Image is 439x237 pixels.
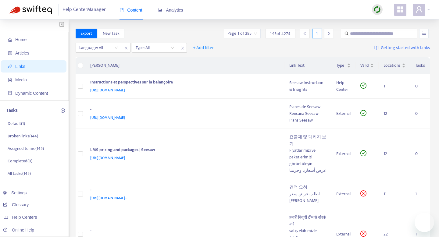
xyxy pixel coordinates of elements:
[289,110,327,117] div: Rencana Seesaw
[8,170,31,177] p: All tasks ( 145 )
[419,29,429,38] button: unordered-list
[193,44,214,51] span: + Add filter
[336,150,351,157] div: External
[379,99,410,129] td: 12
[422,31,426,35] span: unordered-list
[15,37,27,42] span: Home
[8,145,44,152] p: Assigned to me ( 145 )
[384,62,401,69] span: Locations
[3,190,27,195] a: Settings
[410,129,430,179] td: 0
[120,8,124,12] span: book
[270,30,291,37] span: 1 - 15 of 4274
[410,74,430,99] td: 0
[336,62,346,69] span: Type
[410,99,430,129] td: 0
[85,57,285,74] th: [PERSON_NAME]
[336,110,351,117] div: External
[8,64,12,69] span: link
[344,31,349,36] span: search
[12,215,37,220] span: Help Centers
[8,158,32,164] p: Completed ( 0 )
[8,133,38,139] p: Broken links ( 144 )
[289,197,327,204] div: [PERSON_NAME]
[410,179,430,209] td: 1
[15,64,25,69] span: Links
[289,191,327,197] div: اطلب عرض سعر
[381,44,430,51] span: Getting started with Links
[360,83,366,89] span: check-circle
[90,87,125,93] span: [URL][DOMAIN_NAME]
[336,80,351,93] div: Help Center
[8,91,12,95] span: container
[15,91,48,96] span: Dynamic Content
[415,213,434,232] iframe: Button to launch messaging window
[6,107,18,114] p: Tasks
[15,77,27,82] span: Media
[379,129,410,179] td: 12
[289,147,327,167] div: Fiyatlarımızı ve paketlerimizi görüntüleyin
[327,31,331,36] span: right
[90,115,125,121] span: [URL][DOMAIN_NAME]
[289,104,327,110] div: Planes de Seesaw
[397,6,404,13] span: appstore
[360,190,366,196] span: close-circle
[360,62,369,69] span: Valid
[158,8,162,12] span: area-chart
[284,57,331,74] th: Link Text
[331,57,355,74] th: Type
[410,57,430,74] th: Tasks
[76,29,97,38] button: Export
[289,167,327,174] div: عرض أسعارنا وحزمنا
[379,57,410,74] th: Locations
[360,150,366,156] span: check-circle
[373,6,381,13] img: sync.dc5367851b00ba804db3.png
[90,195,127,201] span: [URL][DOMAIN_NAME]..
[303,31,307,36] span: left
[360,231,366,237] span: close-circle
[355,57,379,74] th: Valid
[122,44,130,52] span: close
[8,51,12,55] span: account-book
[90,147,277,154] div: LMS pricing and packages | Seesaw
[289,80,327,93] div: Seesaw Instruction & Insights
[379,179,410,209] td: 11
[179,44,187,52] span: close
[90,187,277,195] div: -
[90,79,277,87] div: Instructions et perspectives sur la balançoire
[90,227,277,235] div: -
[8,120,25,127] p: Default ( 1 )
[8,37,12,42] span: home
[374,43,430,53] a: Getting started with Links
[3,228,34,232] a: Online Help
[158,8,183,12] span: Analytics
[103,30,120,37] span: New Task
[9,5,52,14] img: Swifteq
[80,30,92,37] span: Export
[188,43,219,53] button: + Add filter
[379,74,410,99] td: 1
[8,78,12,82] span: file-image
[289,214,327,228] div: हमारी बिक्री टीम से संपर्क करें
[120,8,142,12] span: Content
[90,155,125,161] span: [URL][DOMAIN_NAME]
[61,108,65,113] span: plus-circle
[289,134,327,147] div: 요금제 및 패키지 보기
[15,51,29,55] span: Articles
[98,29,124,38] button: New Task
[312,29,322,38] div: 1
[90,106,277,114] div: -
[289,184,327,191] div: 견적 요청
[289,117,327,124] div: Plans Seesaw
[374,45,379,50] img: image-link
[360,110,366,116] span: check-circle
[416,6,423,13] span: user
[336,191,351,197] div: External
[3,202,29,207] a: Glossary
[62,4,106,16] span: Help Center Manager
